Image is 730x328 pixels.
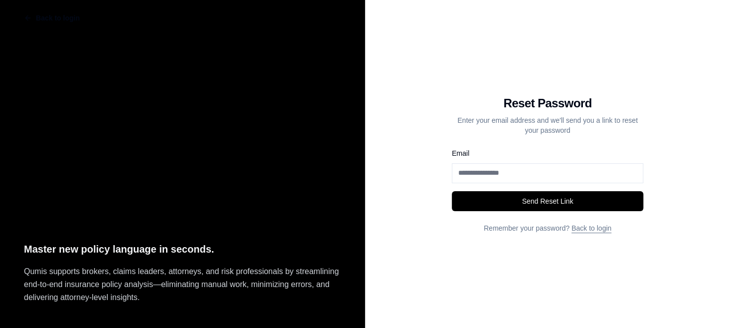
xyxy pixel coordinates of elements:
a: Back to login [571,224,611,232]
h1: Reset Password [452,95,643,111]
p: Enter your email address and we'll send you a link to reset your password [452,115,643,135]
label: Email [452,149,469,157]
button: Back to login [16,8,88,28]
button: Send Reset Link [452,191,643,211]
p: Qumis supports brokers, claims leaders, attorneys, and risk professionals by streamlining end-to-... [24,265,341,304]
p: Master new policy language in seconds. [24,241,341,258]
p: Remember your password? [452,223,643,233]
